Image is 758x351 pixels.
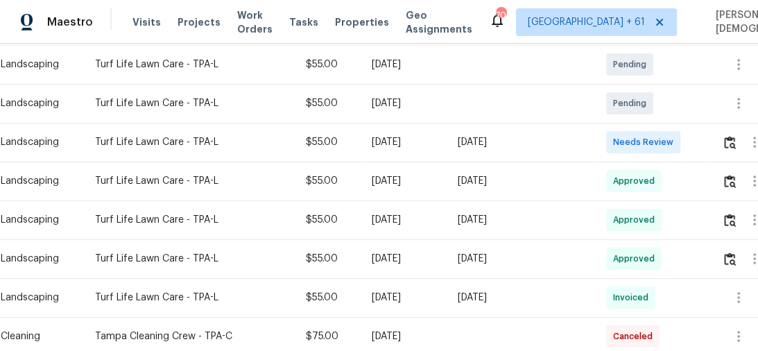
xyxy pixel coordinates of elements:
span: Properties [335,15,389,29]
div: [DATE] [371,252,435,266]
button: Review Icon [722,242,738,275]
div: Turf Life Lawn Care - TPA-L [95,174,284,188]
span: Canceled [613,329,658,343]
span: Invoiced [613,291,654,305]
img: Review Icon [724,175,736,188]
span: Approved [613,252,660,266]
div: [DATE] [458,213,584,227]
div: [DATE] [371,58,435,71]
div: Turf Life Lawn Care - TPA-L [95,252,284,266]
div: Turf Life Lawn Care - TPA-L [95,135,284,149]
div: [DATE] [458,291,584,305]
div: Turf Life Lawn Care - TPA-L [95,213,284,227]
span: Visits [132,15,161,29]
button: Review Icon [722,164,738,198]
img: Review Icon [724,214,736,227]
img: Review Icon [724,252,736,266]
div: $55.00 [306,252,350,266]
span: [GEOGRAPHIC_DATA] + 61 [528,15,645,29]
span: Geo Assignments [406,8,472,36]
span: Approved [613,174,660,188]
button: Review Icon [722,203,738,237]
button: Review Icon [722,126,738,159]
div: Tampa Cleaning Crew - TPA-C [95,329,284,343]
div: [DATE] [371,96,435,110]
div: Landscaping [1,96,73,110]
span: Work Orders [237,8,273,36]
span: Maestro [47,15,93,29]
div: [DATE] [371,213,435,227]
div: 709 [496,8,506,22]
div: Landscaping [1,174,73,188]
div: $55.00 [306,213,350,227]
div: Landscaping [1,213,73,227]
img: Review Icon [724,136,736,149]
div: [DATE] [371,174,435,188]
div: [DATE] [458,135,584,149]
div: Landscaping [1,252,73,266]
div: [DATE] [458,174,584,188]
div: [DATE] [371,135,435,149]
div: $55.00 [306,96,350,110]
div: Landscaping [1,291,73,305]
div: [DATE] [371,291,435,305]
div: $55.00 [306,174,350,188]
span: Tasks [289,17,318,27]
div: [DATE] [371,329,435,343]
span: Needs Review [613,135,679,149]
div: Turf Life Lawn Care - TPA-L [95,291,284,305]
div: $55.00 [306,135,350,149]
div: Cleaning [1,329,73,343]
span: Projects [178,15,221,29]
span: Pending [613,58,652,71]
div: $55.00 [306,58,350,71]
span: Approved [613,213,660,227]
div: $55.00 [306,291,350,305]
div: [DATE] [458,252,584,266]
div: $75.00 [306,329,350,343]
div: Turf Life Lawn Care - TPA-L [95,58,284,71]
span: Pending [613,96,652,110]
div: Turf Life Lawn Care - TPA-L [95,96,284,110]
div: Landscaping [1,58,73,71]
div: Landscaping [1,135,73,149]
